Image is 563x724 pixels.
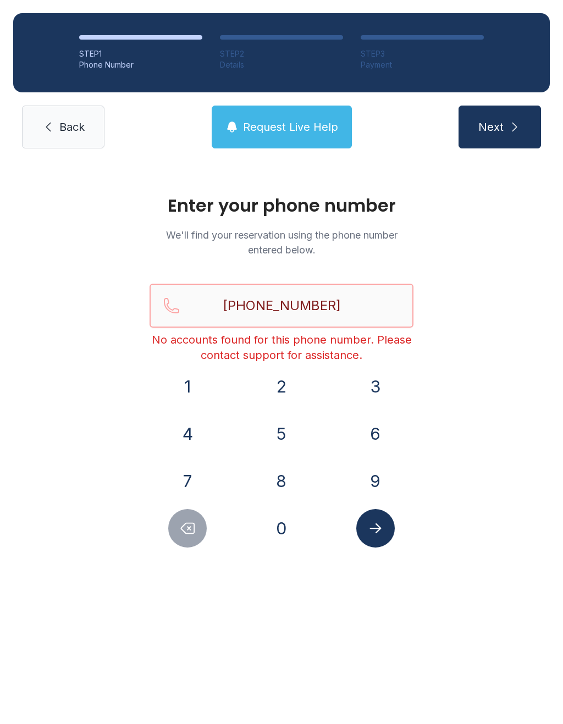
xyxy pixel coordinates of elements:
[150,197,413,214] h1: Enter your phone number
[361,48,484,59] div: STEP 3
[220,59,343,70] div: Details
[59,119,85,135] span: Back
[262,414,301,453] button: 5
[262,367,301,406] button: 2
[361,59,484,70] div: Payment
[356,367,395,406] button: 3
[168,414,207,453] button: 4
[356,414,395,453] button: 6
[79,59,202,70] div: Phone Number
[356,509,395,548] button: Submit lookup form
[168,367,207,406] button: 1
[262,462,301,500] button: 8
[150,284,413,328] input: Reservation phone number
[168,509,207,548] button: Delete number
[478,119,504,135] span: Next
[168,462,207,500] button: 7
[220,48,343,59] div: STEP 2
[262,509,301,548] button: 0
[150,228,413,257] p: We'll find your reservation using the phone number entered below.
[243,119,338,135] span: Request Live Help
[150,332,413,363] div: No accounts found for this phone number. Please contact support for assistance.
[356,462,395,500] button: 9
[79,48,202,59] div: STEP 1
